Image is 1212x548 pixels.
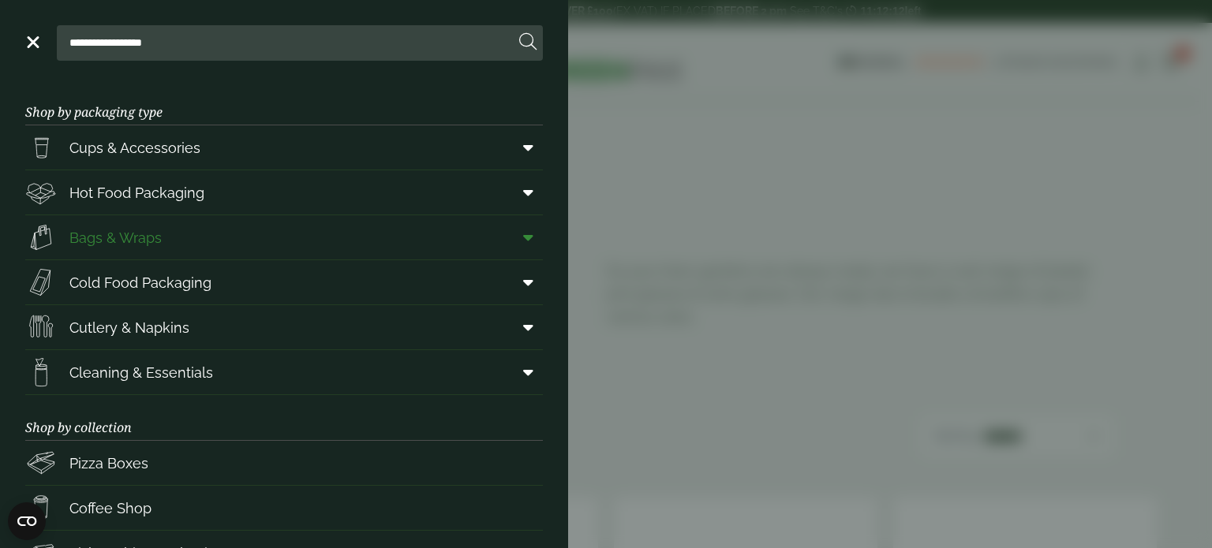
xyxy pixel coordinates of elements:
[25,215,543,259] a: Bags & Wraps
[25,125,543,170] a: Cups & Accessories
[25,447,57,479] img: Pizza_boxes.svg
[25,441,543,485] a: Pizza Boxes
[25,177,57,208] img: Deli_box.svg
[25,267,57,298] img: Sandwich_box.svg
[25,80,543,125] h3: Shop by packaging type
[69,317,189,338] span: Cutlery & Napkins
[25,170,543,214] a: Hot Food Packaging
[69,182,204,203] span: Hot Food Packaging
[25,222,57,253] img: Paper_carriers.svg
[25,486,543,530] a: Coffee Shop
[25,311,57,343] img: Cutlery.svg
[25,356,57,388] img: open-wipe.svg
[25,395,543,441] h3: Shop by collection
[25,350,543,394] a: Cleaning & Essentials
[69,453,148,474] span: Pizza Boxes
[25,132,57,163] img: PintNhalf_cup.svg
[69,272,211,293] span: Cold Food Packaging
[25,305,543,349] a: Cutlery & Napkins
[25,492,57,524] img: HotDrink_paperCup.svg
[69,227,162,248] span: Bags & Wraps
[8,502,46,540] button: Open CMP widget
[25,260,543,304] a: Cold Food Packaging
[69,137,200,158] span: Cups & Accessories
[69,498,151,519] span: Coffee Shop
[69,362,213,383] span: Cleaning & Essentials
